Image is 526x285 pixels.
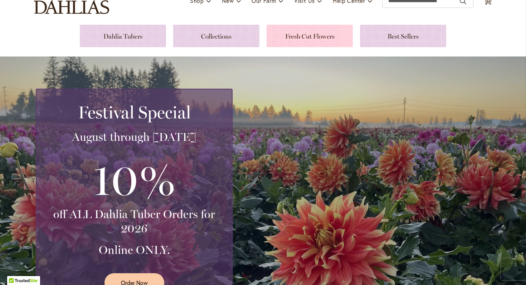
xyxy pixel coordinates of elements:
h3: August through [DATE] [45,130,223,144]
h3: 10% [45,151,223,207]
h3: Online ONLY. [45,243,223,257]
h2: Festival Special [45,102,223,122]
h3: off ALL Dahlia Tuber Orders for 2026 [45,207,223,236]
